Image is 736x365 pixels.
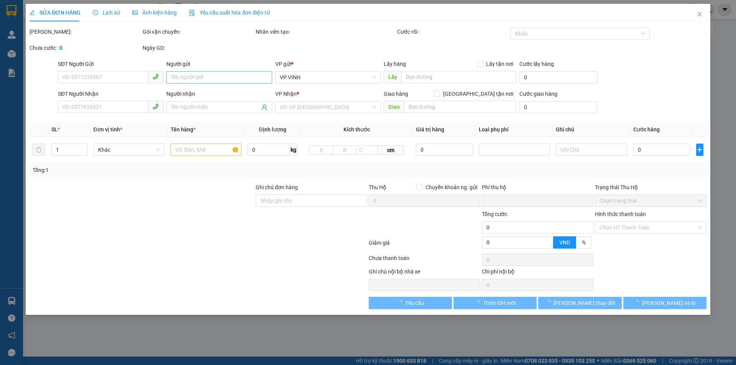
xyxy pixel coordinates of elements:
label: Hình thức thanh toán [595,211,646,217]
input: C [356,146,378,155]
span: Lấy hàng [384,61,406,67]
div: Chi phí nội bộ [482,267,593,279]
span: loading [634,300,642,305]
input: VD: Bàn, Ghế [171,144,242,156]
span: [PERSON_NAME] thay đổi [554,299,615,307]
input: Cước giao hàng [519,101,598,113]
label: Cước giao hàng [519,91,557,97]
span: phone [153,103,159,110]
span: Lấy [384,71,401,83]
div: SĐT Người Gửi [58,60,163,68]
input: R [333,146,356,155]
span: Chọn trạng thái [600,195,702,206]
span: Giao [384,101,404,113]
input: Dọc đường [404,101,516,113]
img: icon [189,10,195,16]
b: 0 [59,45,62,51]
span: cm [378,146,404,155]
span: [GEOGRAPHIC_DATA] tận nơi [440,90,516,98]
span: Đơn vị tính [94,126,122,133]
span: Tên hàng [171,126,195,133]
button: Yêu cầu [369,297,452,309]
span: Thu Hộ [369,184,386,190]
span: kg [290,144,297,156]
div: Ngày GD: [143,44,254,52]
div: Ghi chú nội bộ nhà xe [369,267,480,279]
span: loading [475,300,483,305]
span: Khác [98,144,160,155]
span: [PERSON_NAME] và In [642,299,696,307]
span: Lấy tận nơi [483,60,516,68]
button: plus [696,144,703,156]
div: Giảm giá [368,239,481,252]
span: Thêm ĐH mới [483,299,516,307]
span: Lịch sử [93,10,120,16]
span: Chuyển khoản ng. gửi [422,183,480,192]
span: SL [51,126,58,133]
input: Dọc đường [401,71,516,83]
span: Định lượng [259,126,286,133]
span: clock-circle [93,10,98,15]
span: Ảnh kiện hàng [132,10,177,16]
div: Cước rồi : [397,28,509,36]
div: Chưa thanh toán [368,254,481,267]
div: Chưa cước : [30,44,141,52]
input: Cước lấy hàng [519,71,598,83]
span: Giao hàng [384,91,408,97]
span: plus [697,147,703,153]
span: picture [132,10,138,15]
div: SĐT Người Nhận [58,90,163,98]
span: VP VINH [280,72,376,83]
span: loading [397,300,405,305]
input: Ghi chú đơn hàng [256,195,367,207]
span: phone [153,74,159,80]
span: close [697,11,703,17]
button: Thêm ĐH mới [453,297,537,309]
div: [PERSON_NAME]: [30,28,141,36]
div: VP gửi [275,60,381,68]
input: Ghi Chú [556,144,627,156]
span: Kích thước [343,126,370,133]
span: SỬA ĐƠN HÀNG [30,10,80,16]
button: [PERSON_NAME] và In [623,297,706,309]
input: D [309,146,333,155]
span: Yêu cầu xuất hóa đơn điện tử [189,10,270,16]
div: Người gửi [166,60,272,68]
span: Tổng cước [482,211,507,217]
span: % [582,239,586,246]
button: Close [689,4,710,25]
div: Trạng thái Thu Hộ [595,183,706,192]
button: delete [33,144,45,156]
span: Yêu cầu [405,299,424,307]
span: VP Nhận [275,91,297,97]
div: Nhân viên tạo: [256,28,396,36]
div: Tổng: 1 [33,166,284,174]
th: Loại phụ phí [476,122,553,137]
span: VND [559,239,570,246]
button: [PERSON_NAME] thay đổi [538,297,621,309]
span: Giá trị hàng [416,126,444,133]
span: Cước hàng [633,126,660,133]
div: Phí thu hộ [482,183,593,195]
label: Ghi chú đơn hàng [256,184,298,190]
span: loading [545,300,554,305]
th: Ghi chú [553,122,630,137]
span: edit [30,10,35,15]
label: Cước lấy hàng [519,61,554,67]
div: Gói vận chuyển: [143,28,254,36]
div: Người nhận [166,90,272,98]
span: user-add [261,104,268,110]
